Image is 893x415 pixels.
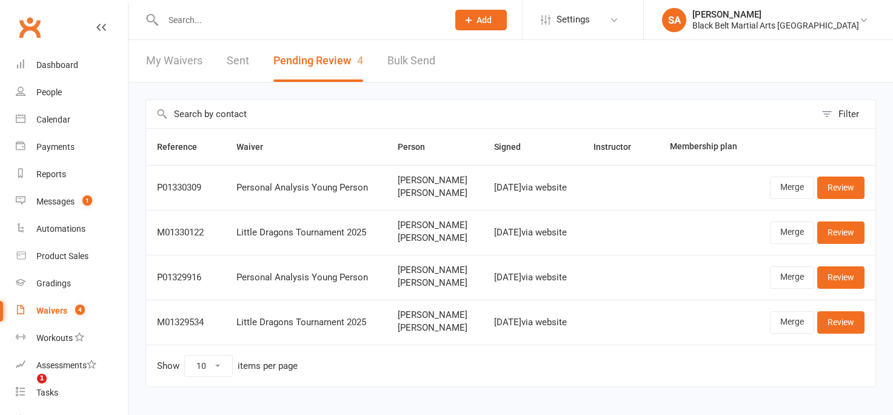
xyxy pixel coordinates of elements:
[16,243,128,270] a: Product Sales
[36,197,75,206] div: Messages
[494,140,534,154] button: Signed
[146,40,202,82] a: My Waivers
[455,10,507,30] button: Add
[36,87,62,97] div: People
[12,374,41,403] iframe: Intercom live chat
[227,40,249,82] a: Sent
[398,265,472,275] span: [PERSON_NAME]
[36,142,75,152] div: Payments
[236,317,376,328] div: Little Dragons Tournament 2025
[817,221,865,243] a: Review
[16,52,128,79] a: Dashboard
[36,333,73,343] div: Workouts
[273,40,363,82] button: Pending Review4
[16,270,128,297] a: Gradings
[815,100,875,128] button: Filter
[398,175,472,186] span: [PERSON_NAME]
[16,161,128,188] a: Reports
[157,228,215,238] div: M01330122
[16,297,128,325] a: Waivers 4
[157,272,215,283] div: P01329916
[398,310,472,320] span: [PERSON_NAME]
[770,177,814,198] a: Merge
[16,106,128,133] a: Calendar
[398,140,438,154] button: Person
[75,305,85,315] span: 4
[770,311,814,333] a: Merge
[16,379,128,407] a: Tasks
[770,266,814,288] a: Merge
[157,183,215,193] div: P01330309
[398,233,472,243] span: [PERSON_NAME]
[236,228,376,238] div: Little Dragons Tournament 2025
[157,317,215,328] div: M01329534
[557,6,590,33] span: Settings
[692,20,859,31] div: Black Belt Martial Arts [GEOGRAPHIC_DATA]
[36,388,58,397] div: Tasks
[82,195,92,206] span: 1
[494,317,572,328] div: [DATE] via website
[157,355,298,377] div: Show
[494,228,572,238] div: [DATE] via website
[236,142,276,152] span: Waiver
[37,374,47,383] span: 1
[398,220,472,231] span: [PERSON_NAME]
[398,278,472,288] span: [PERSON_NAME]
[36,169,66,179] div: Reports
[398,188,472,198] span: [PERSON_NAME]
[594,142,644,152] span: Instructor
[16,352,128,379] a: Assessments
[157,142,210,152] span: Reference
[398,323,472,333] span: [PERSON_NAME]
[159,12,440,29] input: Search...
[16,325,128,352] a: Workouts
[36,306,67,315] div: Waivers
[398,142,438,152] span: Person
[494,142,534,152] span: Signed
[838,107,859,121] div: Filter
[36,60,78,70] div: Dashboard
[36,115,70,124] div: Calendar
[16,188,128,215] a: Messages 1
[659,129,753,165] th: Membership plan
[692,9,859,20] div: [PERSON_NAME]
[494,183,572,193] div: [DATE] via website
[36,251,89,261] div: Product Sales
[494,272,572,283] div: [DATE] via website
[157,140,210,154] button: Reference
[36,360,96,370] div: Assessments
[662,8,686,32] div: SA
[236,183,376,193] div: Personal Analysis Young Person
[477,15,492,25] span: Add
[817,177,865,198] a: Review
[146,100,815,128] input: Search by contact
[16,79,128,106] a: People
[817,311,865,333] a: Review
[387,40,435,82] a: Bulk Send
[16,215,128,243] a: Automations
[36,224,85,234] div: Automations
[236,272,376,283] div: Personal Analysis Young Person
[357,54,363,67] span: 4
[236,140,276,154] button: Waiver
[817,266,865,288] a: Review
[594,140,644,154] button: Instructor
[238,361,298,371] div: items per page
[770,221,814,243] a: Merge
[16,133,128,161] a: Payments
[15,12,45,42] a: Clubworx
[36,278,71,288] div: Gradings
